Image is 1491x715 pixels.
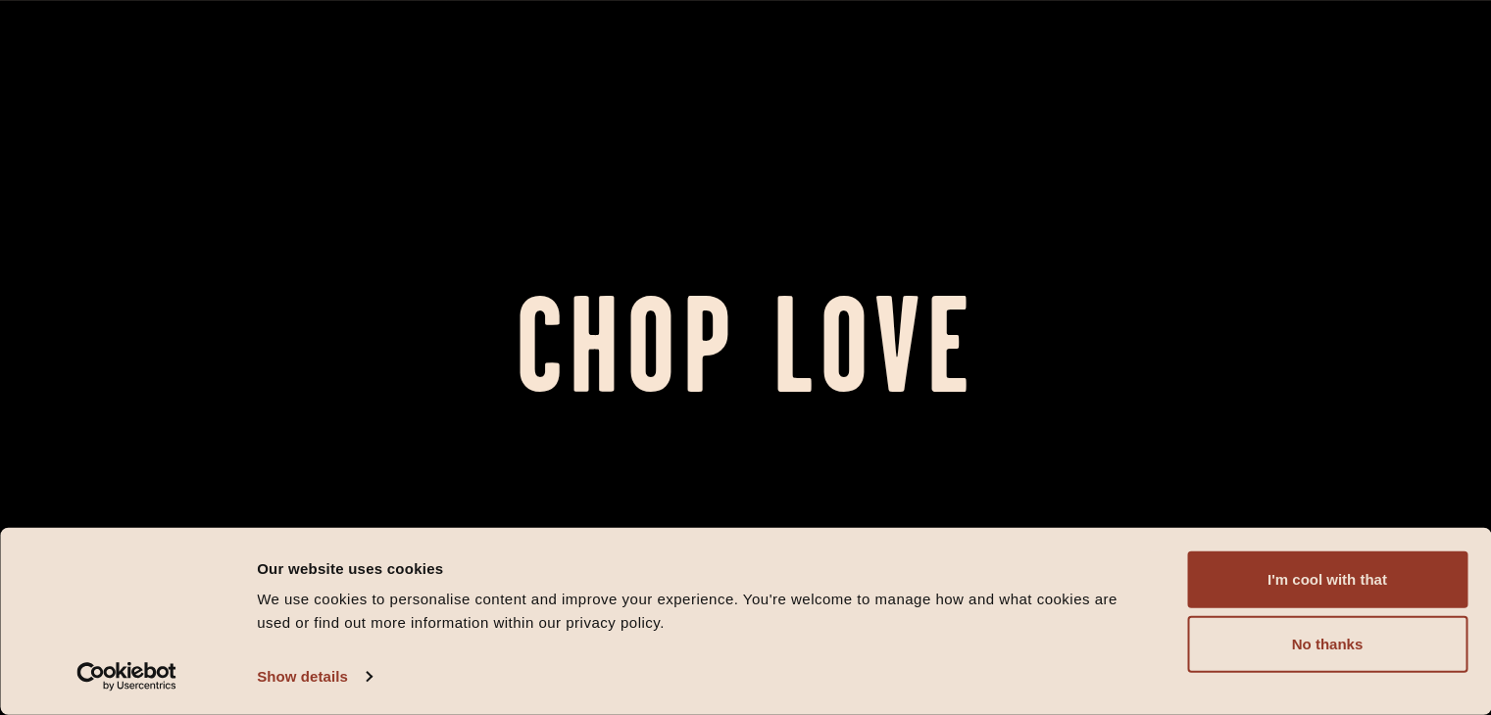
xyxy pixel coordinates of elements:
[257,662,371,691] a: Show details
[1187,616,1467,673] button: No thanks
[1187,551,1467,608] button: I'm cool with that
[41,662,213,691] a: Usercentrics Cookiebot - opens in a new window
[257,556,1143,580] div: Our website uses cookies
[257,588,1143,635] div: We use cookies to personalise content and improve your experience. You're welcome to manage how a...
